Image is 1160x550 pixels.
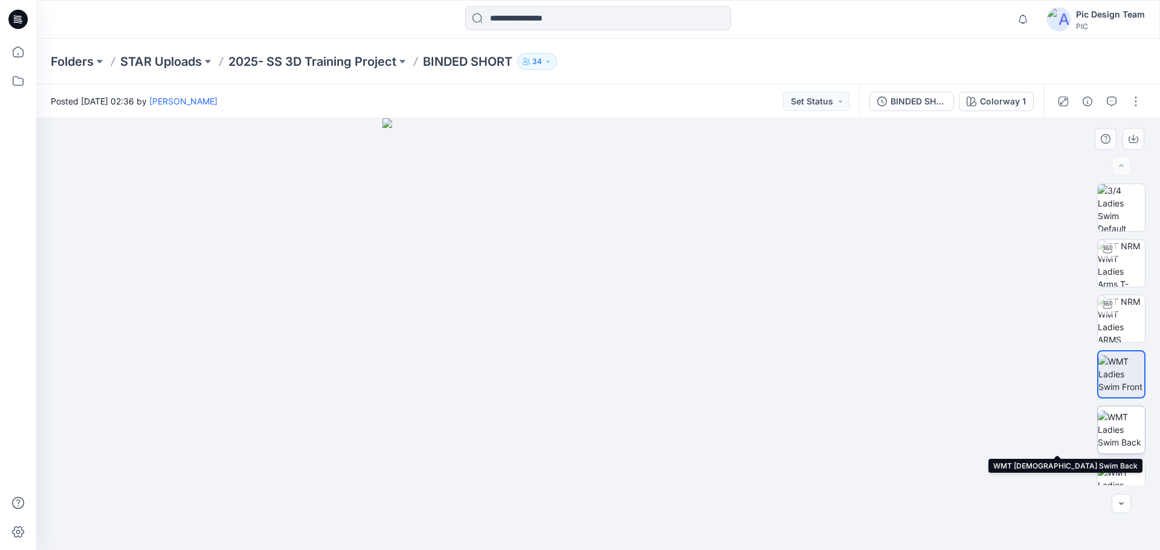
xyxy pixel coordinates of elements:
[1098,184,1145,231] img: 3/4 Ladies Swim Default
[532,55,542,68] p: 34
[517,53,557,70] button: 34
[891,95,946,108] div: BINDED SHORT
[423,53,512,70] p: BINDED SHORT
[382,118,814,550] img: eyJhbGciOiJIUzI1NiIsImtpZCI6IjAiLCJzbHQiOiJzZXMiLCJ0eXAiOiJKV1QifQ.eyJkYXRhIjp7InR5cGUiOiJzdG9yYW...
[149,96,217,106] a: [PERSON_NAME]
[1078,92,1097,111] button: Details
[1076,22,1145,31] div: PIC
[1098,355,1144,393] img: WMT Ladies Swim Front
[1098,240,1145,287] img: TT NRM WMT Ladies Arms T-POSE
[869,92,954,111] button: BINDED SHORT
[959,92,1034,111] button: Colorway 1
[120,53,202,70] a: STAR Uploads
[1098,411,1145,449] img: WMT Ladies Swim Back
[1047,7,1071,31] img: avatar
[1098,295,1145,342] img: TT NRM WMT Ladies ARMS DOWN
[51,53,94,70] a: Folders
[51,95,217,107] span: Posted [DATE] 02:36 by
[228,53,396,70] a: 2025- SS 3D Training Project
[980,95,1026,108] div: Colorway 1
[1098,466,1145,504] img: WMT Ladies Swim Left
[1076,7,1145,22] div: Pic Design Team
